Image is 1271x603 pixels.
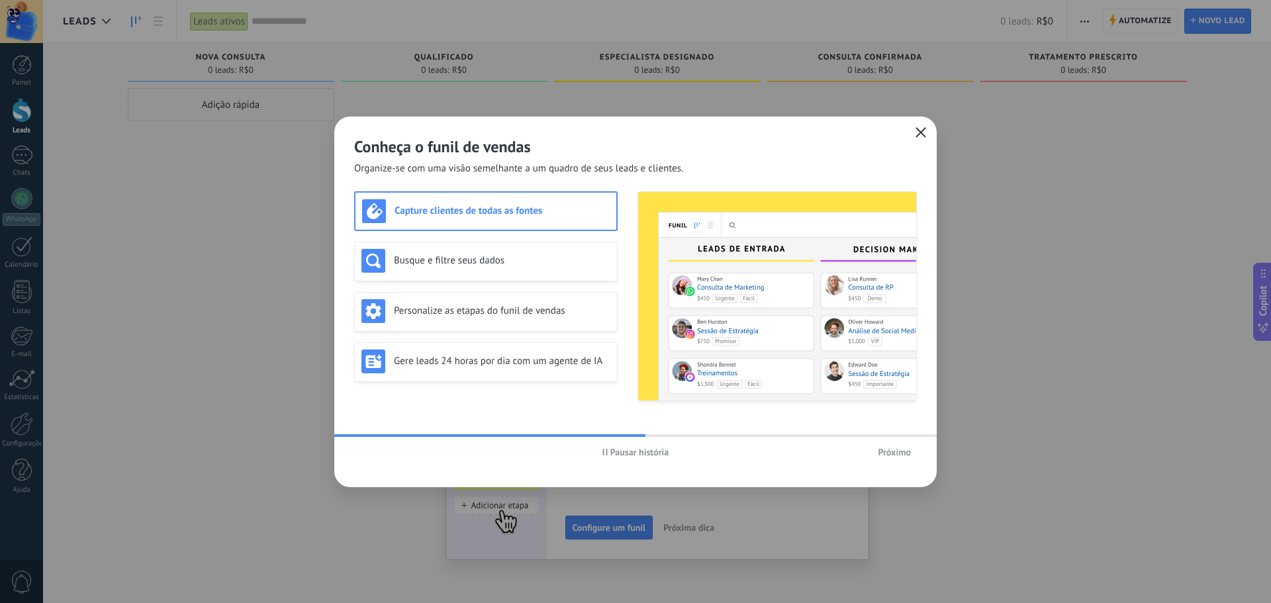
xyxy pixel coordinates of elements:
[872,442,917,462] button: Próximo
[394,254,610,267] h3: Busque e filtre seus dados
[395,205,610,217] h3: Capture clientes de todas as fontes
[394,304,610,317] h3: Personalize as etapas do funil de vendas
[354,162,683,175] span: Organize-se com uma visão semelhante a um quadro de seus leads e clientes.
[596,442,675,462] button: Pausar história
[394,355,610,367] h3: Gere leads 24 horas por dia com um agente de IA
[354,136,917,157] h2: Conheça o funil de vendas
[610,447,669,457] span: Pausar história
[878,447,911,457] span: Próximo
